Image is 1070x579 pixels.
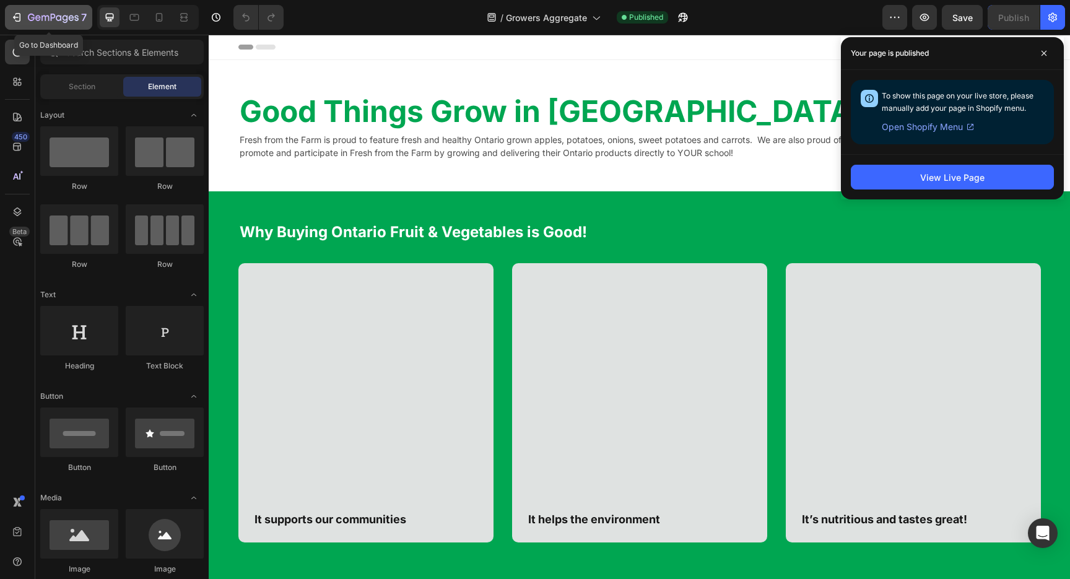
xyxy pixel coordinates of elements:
[40,259,118,270] div: Row
[126,462,204,473] div: Button
[148,81,176,92] span: Element
[506,11,587,24] span: Growers Aggregate
[851,165,1054,189] button: View Live Page
[988,5,1040,30] button: Publish
[184,386,204,406] span: Toggle open
[209,35,1070,579] iframe: Design area
[40,289,56,300] span: Text
[318,476,544,493] h2: It helps the environment
[40,462,118,473] div: Button
[500,11,503,24] span: /
[40,110,64,121] span: Layout
[184,285,204,305] span: Toggle open
[629,12,663,23] span: Published
[69,81,95,92] span: Section
[233,5,284,30] div: Undo/Redo
[12,132,30,142] div: 450
[184,105,204,125] span: Toggle open
[5,5,92,30] button: 7
[592,476,817,493] h2: It’s nutritious and tastes great!
[920,171,985,184] div: View Live Page
[1028,518,1058,548] div: Open Intercom Messenger
[9,227,30,237] div: Beta
[998,11,1029,24] div: Publish
[942,5,983,30] button: Save
[126,564,204,575] div: Image
[882,91,1033,113] span: To show this page on your live store, please manually add your page in Shopify menu.
[126,360,204,372] div: Text Block
[40,181,118,192] div: Row
[40,492,62,503] span: Media
[40,40,204,64] input: Search Sections & Elements
[882,120,963,134] span: Open Shopify Menu
[126,181,204,192] div: Row
[81,10,87,25] p: 7
[40,360,118,372] div: Heading
[40,391,63,402] span: Button
[952,12,973,23] span: Save
[40,564,118,575] div: Image
[851,47,929,59] p: Your page is published
[184,488,204,508] span: Toggle open
[126,259,204,270] div: Row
